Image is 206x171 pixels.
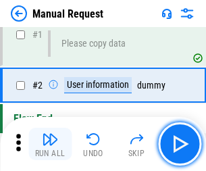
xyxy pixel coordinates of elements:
img: Run All [42,131,58,147]
img: Back [11,5,27,22]
div: Manual Request [32,7,103,20]
img: Settings menu [179,5,195,22]
button: Run All [28,128,72,160]
img: Main button [169,133,190,155]
div: Skip [128,149,145,157]
img: Undo [85,131,101,147]
div: User information [64,77,132,93]
div: Please copy data [61,39,126,49]
img: Skip [128,131,145,147]
span: # 1 [32,29,43,40]
button: Undo [72,128,115,160]
div: Run All [35,149,66,157]
img: Support [161,8,172,19]
span: # 2 [32,80,43,91]
div: dummy [48,77,165,93]
div: Undo [83,149,103,157]
button: Skip [115,128,158,160]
